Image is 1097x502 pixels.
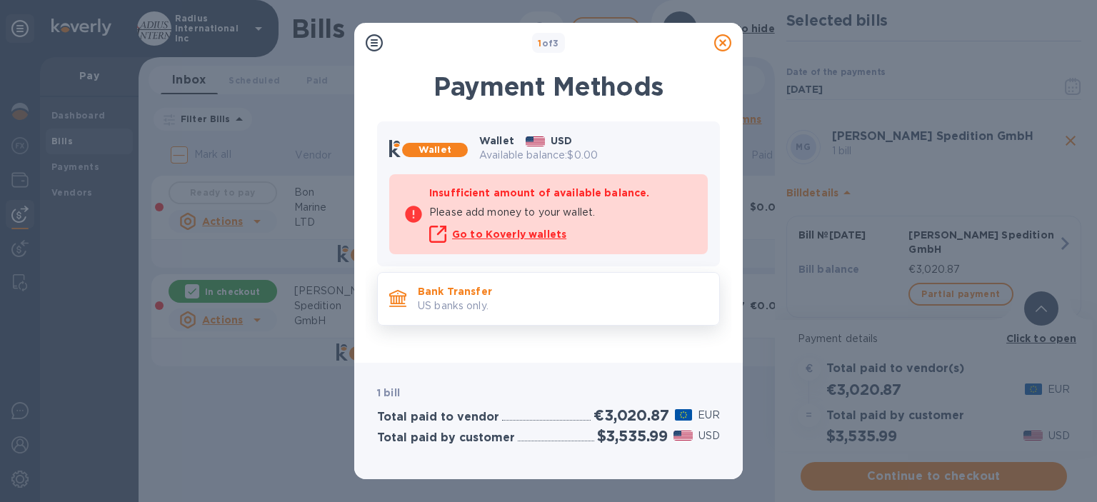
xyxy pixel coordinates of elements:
h2: $3,535.99 [597,427,668,445]
p: Available balance: $0.00 [479,148,708,163]
p: Please add money to your wallet. [429,205,693,220]
p: USD [698,428,720,443]
p: Bank Transfer [418,284,708,298]
u: Go to Koverly wallets [452,229,566,240]
b: of 3 [538,38,559,49]
p: USD [551,134,572,148]
b: Wallet [419,144,451,155]
img: USD [673,431,693,441]
b: Insufficient amount of available balance. [429,187,649,199]
h3: Total paid to vendor [377,411,499,424]
h3: Total paid by customer [377,431,515,445]
h1: Payment Methods [377,71,720,101]
img: USD [526,136,545,146]
p: Wallet [479,134,514,148]
p: US banks only. [418,298,708,313]
span: 1 [538,38,541,49]
h2: €3,020.87 [593,406,668,424]
p: EUR [698,408,720,423]
b: 1 bill [377,387,400,398]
